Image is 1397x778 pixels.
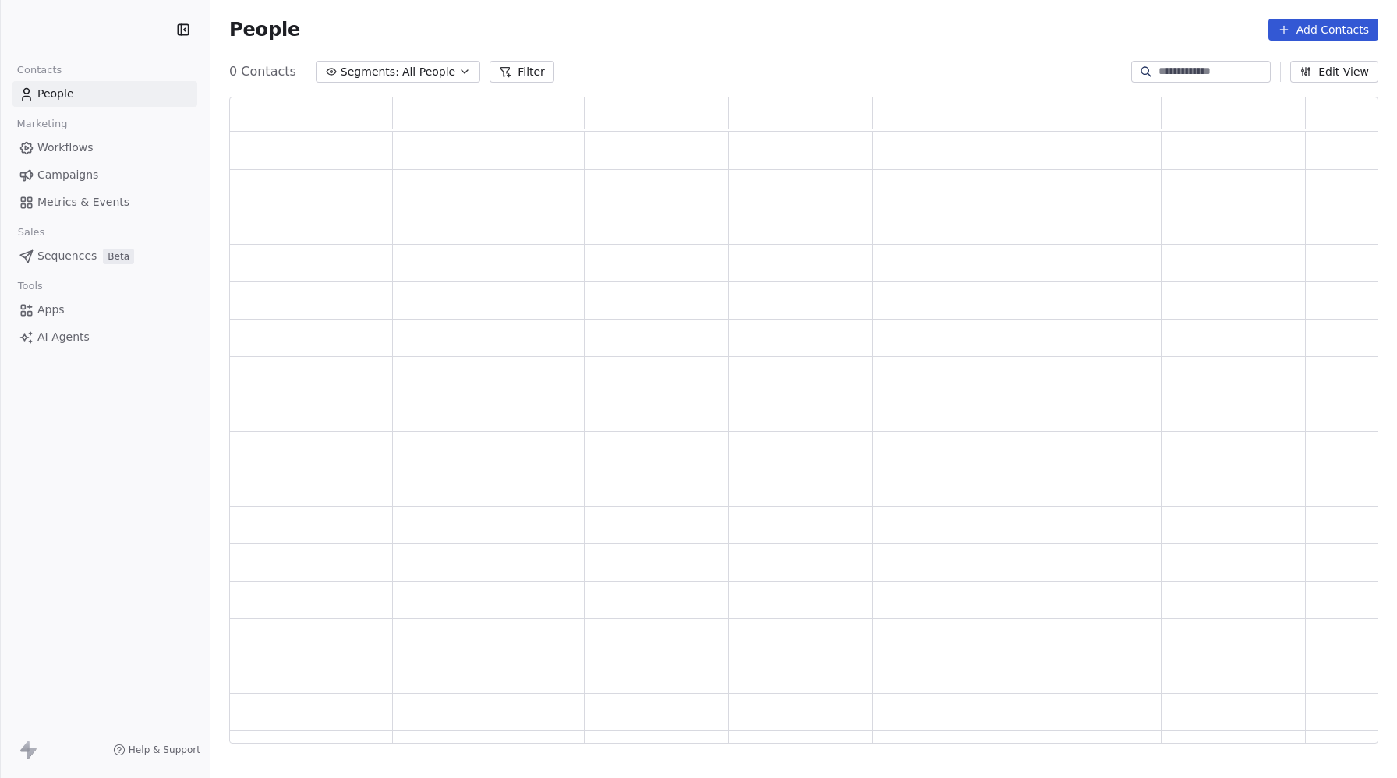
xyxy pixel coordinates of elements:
[37,329,90,345] span: AI Agents
[37,248,97,264] span: Sequences
[37,167,98,183] span: Campaigns
[1290,61,1378,83] button: Edit View
[11,274,49,298] span: Tools
[12,162,197,188] a: Campaigns
[229,18,300,41] span: People
[229,62,296,81] span: 0 Contacts
[37,194,129,210] span: Metrics & Events
[12,324,197,350] a: AI Agents
[113,744,200,756] a: Help & Support
[10,58,69,82] span: Contacts
[10,112,74,136] span: Marketing
[1268,19,1378,41] button: Add Contacts
[341,64,399,80] span: Segments:
[12,297,197,323] a: Apps
[37,140,94,156] span: Workflows
[12,135,197,161] a: Workflows
[37,302,65,318] span: Apps
[402,64,455,80] span: All People
[12,243,197,269] a: SequencesBeta
[490,61,554,83] button: Filter
[129,744,200,756] span: Help & Support
[103,249,134,264] span: Beta
[11,221,51,244] span: Sales
[12,189,197,215] a: Metrics & Events
[37,86,74,102] span: People
[12,81,197,107] a: People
